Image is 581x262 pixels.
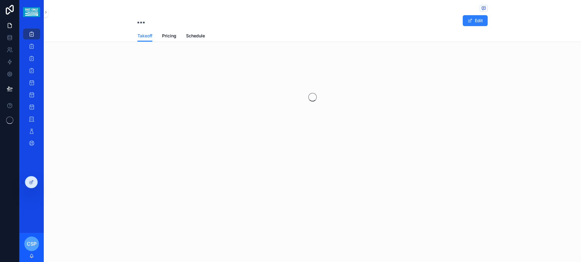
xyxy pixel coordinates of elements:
[463,15,488,26] button: Edit
[186,30,205,43] a: Schedule
[162,30,176,43] a: Pricing
[23,7,40,17] img: App logo
[19,24,44,157] div: scrollable content
[186,33,205,39] span: Schedule
[27,240,36,247] span: CSP
[162,33,176,39] span: Pricing
[137,30,152,42] a: Takeoff
[137,33,152,39] span: Takeoff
